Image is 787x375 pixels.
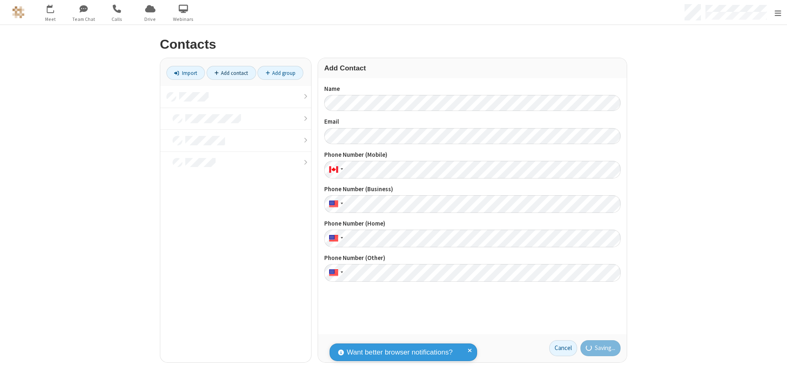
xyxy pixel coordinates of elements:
div: Canada: + 1 [324,161,346,178]
h3: Add Contact [324,64,621,72]
div: 3 [52,5,58,11]
span: Drive [135,16,166,23]
a: Add group [257,66,303,80]
label: Phone Number (Other) [324,253,621,263]
a: Add contact [207,66,256,80]
span: Meet [35,16,66,23]
img: QA Selenium DO NOT DELETE OR CHANGE [12,6,25,18]
a: Cancel [549,340,577,357]
label: Name [324,84,621,94]
a: Import [166,66,205,80]
span: Want better browser notifications? [347,347,453,358]
h2: Contacts [160,37,627,52]
span: Webinars [168,16,199,23]
label: Phone Number (Home) [324,219,621,228]
span: Team Chat [68,16,99,23]
span: Saving... [595,343,615,353]
label: Phone Number (Mobile) [324,150,621,160]
label: Phone Number (Business) [324,185,621,194]
label: Email [324,117,621,127]
button: Saving... [580,340,621,357]
div: United States: + 1 [324,230,346,247]
div: United States: + 1 [324,195,346,213]
span: Calls [102,16,132,23]
div: United States: + 1 [324,264,346,282]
